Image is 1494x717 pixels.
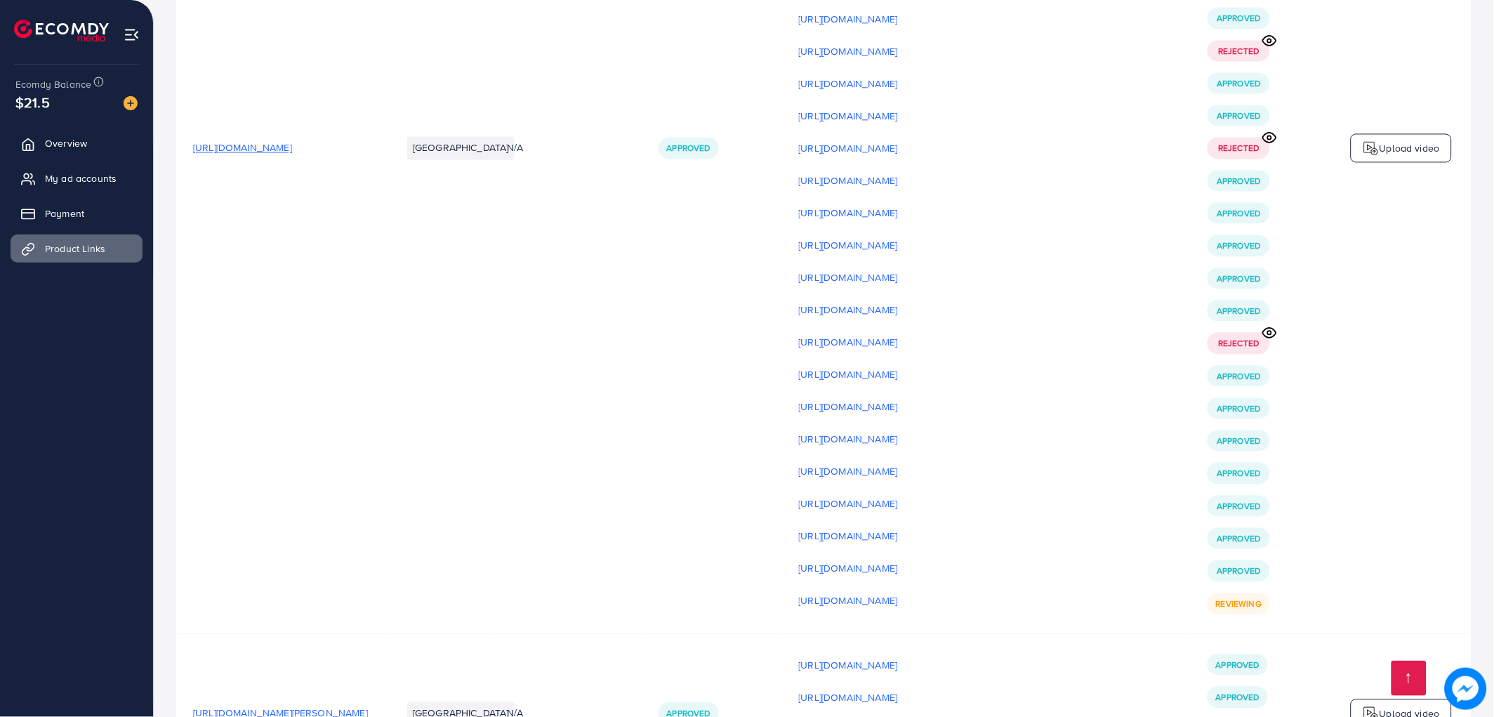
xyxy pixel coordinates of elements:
[799,495,898,512] p: [URL][DOMAIN_NAME]
[45,242,105,256] span: Product Links
[1217,565,1261,577] span: Approved
[1217,435,1261,447] span: Approved
[799,75,898,92] p: [URL][DOMAIN_NAME]
[799,140,898,157] p: [URL][DOMAIN_NAME]
[799,366,898,383] p: [URL][DOMAIN_NAME]
[799,301,898,318] p: [URL][DOMAIN_NAME]
[799,527,898,544] p: [URL][DOMAIN_NAME]
[799,657,898,673] p: [URL][DOMAIN_NAME]
[1217,110,1261,121] span: Approved
[1217,305,1261,317] span: Approved
[667,142,710,154] span: Approved
[799,204,898,221] p: [URL][DOMAIN_NAME]
[11,164,143,192] a: My ad accounts
[193,140,292,154] span: [URL][DOMAIN_NAME]
[11,199,143,228] a: Payment
[1217,467,1261,479] span: Approved
[799,398,898,415] p: [URL][DOMAIN_NAME]
[1216,691,1260,703] span: Approved
[1217,272,1261,284] span: Approved
[11,235,143,263] a: Product Links
[1217,77,1261,89] span: Approved
[799,463,898,480] p: [URL][DOMAIN_NAME]
[799,430,898,447] p: [URL][DOMAIN_NAME]
[1217,402,1261,414] span: Approved
[1219,45,1260,57] span: Rejected
[799,43,898,60] p: [URL][DOMAIN_NAME]
[124,27,140,43] img: menu
[1445,668,1487,710] img: image
[407,136,515,159] li: [GEOGRAPHIC_DATA]
[45,136,87,150] span: Overview
[1217,175,1261,187] span: Approved
[507,140,523,154] span: N/A
[1219,142,1260,154] span: Rejected
[45,206,84,221] span: Payment
[799,560,898,577] p: [URL][DOMAIN_NAME]
[15,77,91,91] span: Ecomdy Balance
[1217,12,1261,24] span: Approved
[1217,239,1261,251] span: Approved
[799,11,898,27] p: [URL][DOMAIN_NAME]
[124,96,138,110] img: image
[1217,532,1261,544] span: Approved
[799,592,898,609] p: [URL][DOMAIN_NAME]
[1219,337,1260,349] span: Rejected
[799,269,898,286] p: [URL][DOMAIN_NAME]
[1217,500,1261,512] span: Approved
[799,689,898,706] p: [URL][DOMAIN_NAME]
[1363,140,1380,157] img: logo
[1380,140,1440,157] p: Upload video
[45,171,117,185] span: My ad accounts
[14,20,109,41] img: logo
[1216,598,1262,610] span: Reviewing
[799,107,898,124] p: [URL][DOMAIN_NAME]
[1217,207,1261,219] span: Approved
[799,172,898,189] p: [URL][DOMAIN_NAME]
[11,129,143,157] a: Overview
[15,92,50,112] span: $21.5
[1216,659,1260,671] span: Approved
[799,334,898,350] p: [URL][DOMAIN_NAME]
[799,237,898,254] p: [URL][DOMAIN_NAME]
[1217,370,1261,382] span: Approved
